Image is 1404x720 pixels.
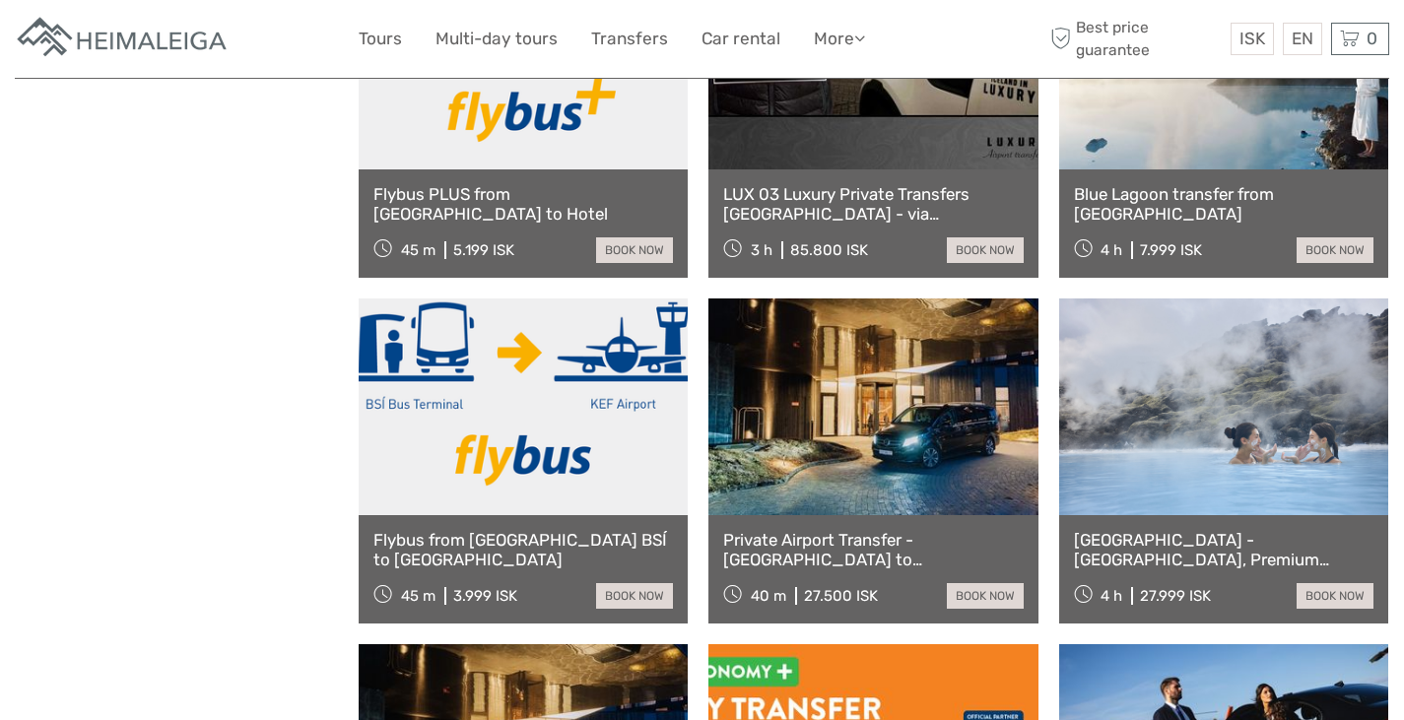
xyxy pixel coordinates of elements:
[401,587,435,605] span: 45 m
[373,530,673,570] a: Flybus from [GEOGRAPHIC_DATA] BSÍ to [GEOGRAPHIC_DATA]
[947,237,1024,263] a: book now
[435,25,558,53] a: Multi-day tours
[596,583,673,609] a: book now
[1101,587,1122,605] span: 4 h
[723,184,1023,225] a: LUX 03 Luxury Private Transfers [GEOGRAPHIC_DATA] - via [GEOGRAPHIC_DATA] or via [GEOGRAPHIC_DATA...
[401,241,435,259] span: 45 m
[814,25,865,53] a: More
[1140,587,1211,605] div: 27.999 ISK
[1074,184,1373,225] a: Blue Lagoon transfer from [GEOGRAPHIC_DATA]
[359,25,402,53] a: Tours
[751,587,786,605] span: 40 m
[804,587,878,605] div: 27.500 ISK
[1283,23,1322,55] div: EN
[1297,583,1373,609] a: book now
[596,237,673,263] a: book now
[1045,17,1226,60] span: Best price guarantee
[453,241,514,259] div: 5.199 ISK
[15,15,232,63] img: Apartments in Reykjavik
[453,587,517,605] div: 3.999 ISK
[1364,29,1380,48] span: 0
[723,530,1023,570] a: Private Airport Transfer - [GEOGRAPHIC_DATA] to [GEOGRAPHIC_DATA]
[1074,530,1373,570] a: [GEOGRAPHIC_DATA] - [GEOGRAPHIC_DATA], Premium Admission & Transfer
[1297,237,1373,263] a: book now
[947,583,1024,609] a: book now
[591,25,668,53] a: Transfers
[790,241,868,259] div: 85.800 ISK
[373,184,673,225] a: Flybus PLUS from [GEOGRAPHIC_DATA] to Hotel
[702,25,780,53] a: Car rental
[1239,29,1265,48] span: ISK
[751,241,772,259] span: 3 h
[1140,241,1202,259] div: 7.999 ISK
[1101,241,1122,259] span: 4 h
